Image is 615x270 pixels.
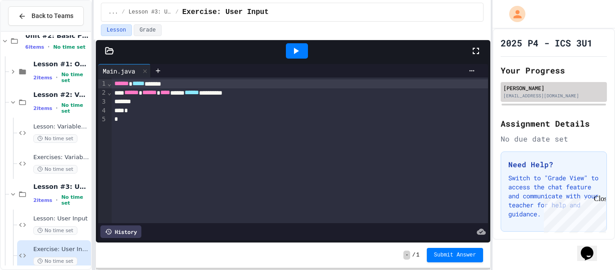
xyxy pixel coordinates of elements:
span: - [403,251,410,260]
div: Main.java [98,66,140,76]
span: No time set [61,194,89,206]
span: Submit Answer [434,252,476,259]
span: Lesson #3: User Input [129,9,172,16]
h1: 2025 P4 - ICS 3U1 [501,37,592,49]
div: History [100,225,141,238]
span: Fold line [107,80,112,87]
div: 5 [98,115,107,124]
div: Chat with us now!Close [4,4,62,57]
span: Lesson #3: User Input [33,183,89,191]
span: • [56,105,58,112]
span: No time set [61,102,89,114]
span: Exercise: User Input [182,7,269,18]
span: / [176,9,179,16]
span: • [56,197,58,204]
span: 2 items [33,105,52,111]
span: No time set [53,44,86,50]
span: No time set [33,134,77,143]
div: No due date set [501,133,607,144]
span: 6 items [25,44,44,50]
span: • [48,43,50,50]
span: Back to Teams [32,11,73,21]
span: Lesson #1: Output/Output Formatting [33,60,89,68]
span: / [122,9,125,16]
div: 3 [98,97,107,106]
div: [PERSON_NAME] [503,84,604,92]
span: No time set [33,165,77,174]
iframe: chat widget [577,234,606,261]
span: / [412,252,415,259]
span: Exercise: User Input [33,246,89,253]
span: No time set [33,226,77,235]
span: 1 [416,252,420,259]
span: No time set [61,72,89,83]
div: [EMAIL_ADDRESS][DOMAIN_NAME] [503,92,604,99]
span: 2 items [33,75,52,81]
span: • [56,74,58,81]
span: Lesson: Variables & Data Types [33,123,89,131]
h3: Need Help? [508,159,599,170]
p: Switch to "Grade View" to access the chat feature and communicate with your teacher for help and ... [508,174,599,219]
div: 1 [98,79,107,88]
h2: Your Progress [501,64,607,77]
span: 2 items [33,197,52,203]
span: Exercises: Variables & Data Types [33,154,89,161]
iframe: chat widget [540,195,606,233]
h2: Assignment Details [501,117,607,130]
span: No time set [33,257,77,265]
button: Grade [134,24,162,36]
button: Lesson [101,24,132,36]
span: Fold line [107,89,112,96]
button: Submit Answer [427,248,484,262]
div: My Account [500,4,528,24]
span: Unit #2: Basic Programming Concepts [25,32,89,40]
span: ... [109,9,118,16]
div: Main.java [98,64,151,78]
span: Lesson #2: Variables & Data Types [33,91,89,99]
button: Back to Teams [8,6,84,26]
div: 4 [98,106,107,115]
span: Lesson: User Input [33,215,89,223]
div: 2 [98,88,107,97]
